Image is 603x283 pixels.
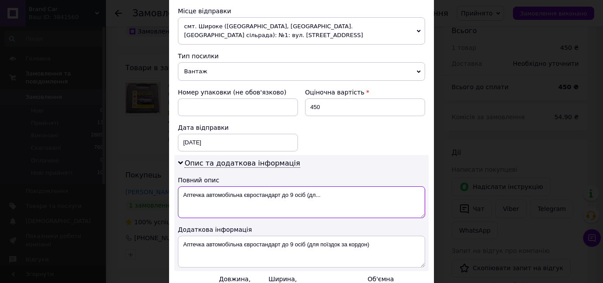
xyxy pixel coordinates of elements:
[178,62,425,81] span: Вантаж
[185,159,300,168] span: Опис та додаткова інформація
[178,88,298,97] div: Номер упаковки (не обов'язково)
[178,123,298,132] div: Дата відправки
[178,176,425,185] div: Повний опис
[178,186,425,218] textarea: Аптечка автомобільна євростандарт до 9 осіб (дл...
[178,236,425,268] textarea: Аптечка автомобільна євростандарт до 9 осіб (для поїздок за кордон)
[178,225,425,234] div: Додаткова інформація
[178,8,231,15] span: Місце відправки
[305,88,425,97] div: Оціночна вартість
[178,53,219,60] span: Тип посилки
[178,17,425,45] span: смт. Широке ([GEOGRAPHIC_DATA], [GEOGRAPHIC_DATA]. [GEOGRAPHIC_DATA] сільрада): №1: вул. [STREET_...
